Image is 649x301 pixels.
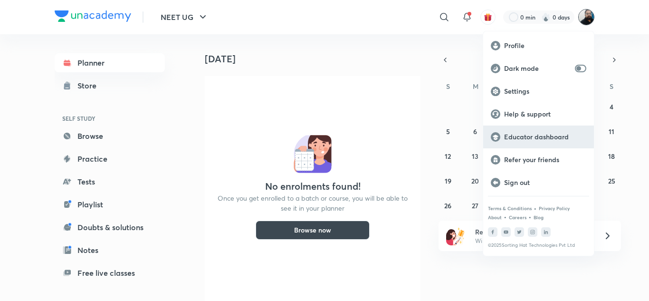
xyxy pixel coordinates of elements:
a: Profile [483,34,594,57]
a: Educator dashboard [483,126,594,148]
p: Educator dashboard [504,133,586,141]
a: Settings [483,80,594,103]
a: Terms & Conditions [488,205,532,211]
a: Help & support [483,103,594,126]
div: • [528,213,532,221]
a: Careers [509,214,526,220]
p: Profile [504,41,586,50]
iframe: Help widget launcher [564,264,639,291]
p: Help & support [504,110,586,118]
p: Settings [504,87,586,96]
a: Privacy Policy [539,205,570,211]
div: • [504,213,507,221]
p: © 2025 Sorting Hat Technologies Pvt Ltd [488,243,589,248]
p: Refer your friends [504,155,586,164]
a: Refer your friends [483,148,594,171]
a: About [488,214,502,220]
p: Sign out [504,178,586,187]
div: • [534,204,537,213]
p: Dark mode [504,64,571,73]
a: Blog [534,214,544,220]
